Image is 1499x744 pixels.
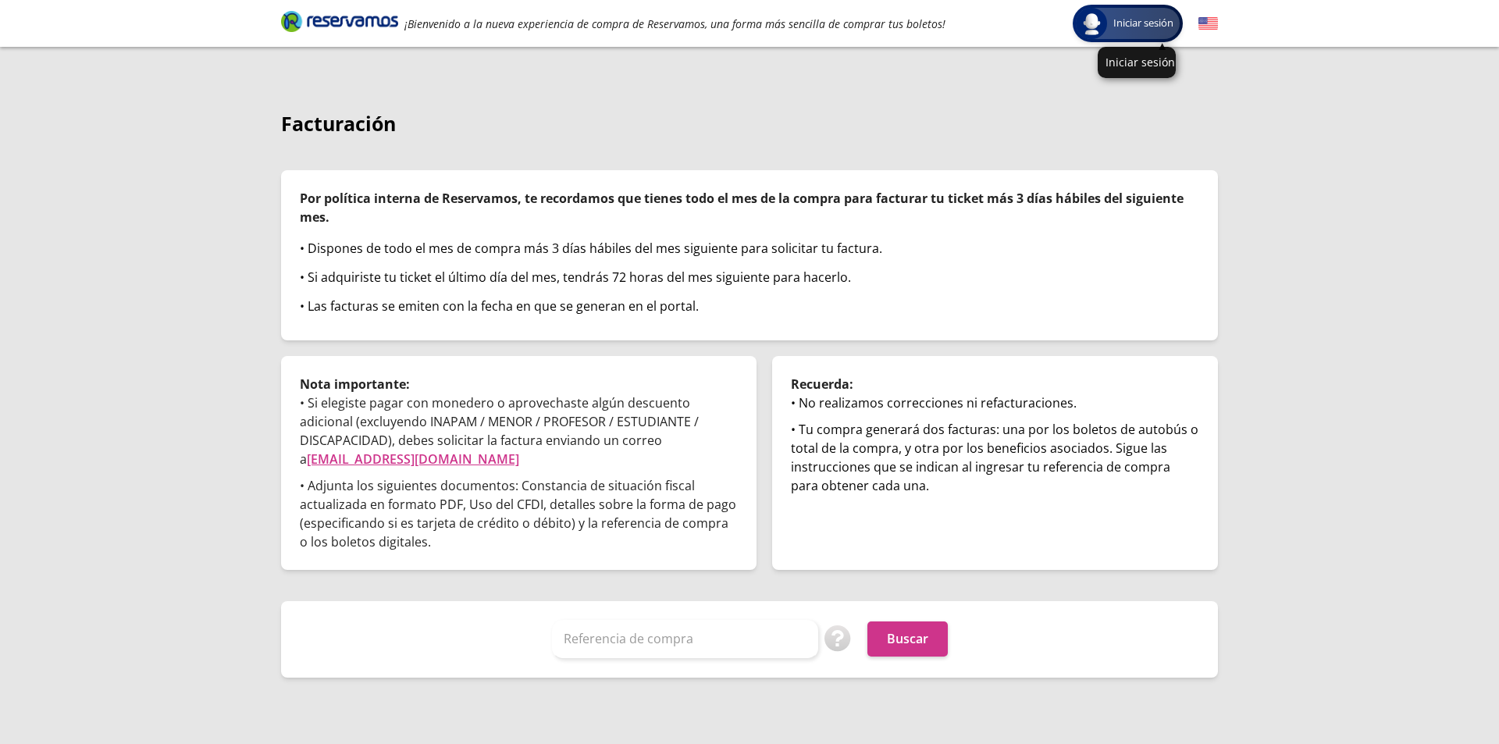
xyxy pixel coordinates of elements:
[307,450,519,468] a: [EMAIL_ADDRESS][DOMAIN_NAME]
[300,189,1199,226] p: Por política interna de Reservamos, te recordamos que tienes todo el mes de la compra para factur...
[300,268,1199,287] div: • Si adquiriste tu ticket el último día del mes, tendrás 72 horas del mes siguiente para hacerlo.
[1106,55,1168,69] p: Iniciar sesión
[281,109,1218,139] p: Facturación
[300,297,1199,315] div: • Las facturas se emiten con la fecha en que se generan en el portal.
[1198,14,1218,34] button: English
[300,393,738,468] p: • Si elegiste pagar con monedero o aprovechaste algún descuento adicional (excluyendo INAPAM / ME...
[404,16,945,31] em: ¡Bienvenido a la nueva experiencia de compra de Reservamos, una forma más sencilla de comprar tus...
[300,375,738,393] p: Nota importante:
[281,9,398,33] i: Brand Logo
[791,375,1199,393] p: Recuerda:
[300,476,738,551] p: • Adjunta los siguientes documentos: Constancia de situación fiscal actualizada en formato PDF, U...
[791,420,1199,495] div: • Tu compra generará dos facturas: una por los boletos de autobús o total de la compra, y otra po...
[300,239,1199,258] div: • Dispones de todo el mes de compra más 3 días hábiles del mes siguiente para solicitar tu factura.
[1107,16,1180,31] span: Iniciar sesión
[281,9,398,37] a: Brand Logo
[791,393,1199,412] div: • No realizamos correcciones ni refacturaciones.
[867,621,948,657] button: Buscar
